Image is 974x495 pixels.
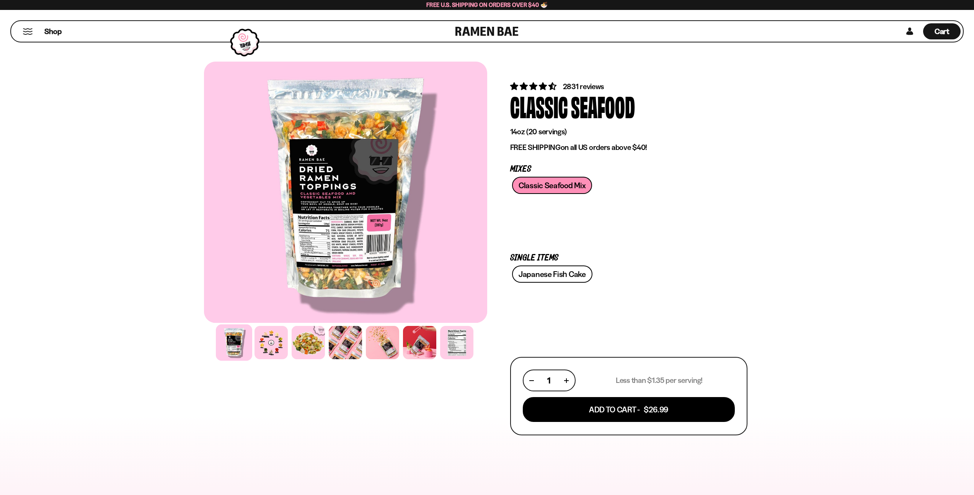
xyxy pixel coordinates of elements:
p: Less than $1.35 per serving! [616,376,703,385]
p: Mixes [510,166,747,173]
button: Mobile Menu Trigger [23,28,33,35]
p: 14oz (20 servings) [510,127,747,137]
div: Seafood [571,92,635,120]
span: 4.68 stars [510,81,558,91]
div: Cart [923,21,961,42]
span: 1 [547,376,550,385]
strong: FREE SHIPPING [510,143,561,152]
p: Single Items [510,254,747,262]
span: Cart [935,27,950,36]
span: Shop [44,26,62,37]
button: Add To Cart - $26.99 [523,397,735,422]
div: Classic [510,92,568,120]
span: Free U.S. Shipping on Orders over $40 🍜 [426,1,548,8]
a: Japanese Fish Cake [512,265,592,283]
p: on all US orders above $40! [510,143,747,152]
a: Shop [44,23,62,39]
span: 2831 reviews [563,82,604,91]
